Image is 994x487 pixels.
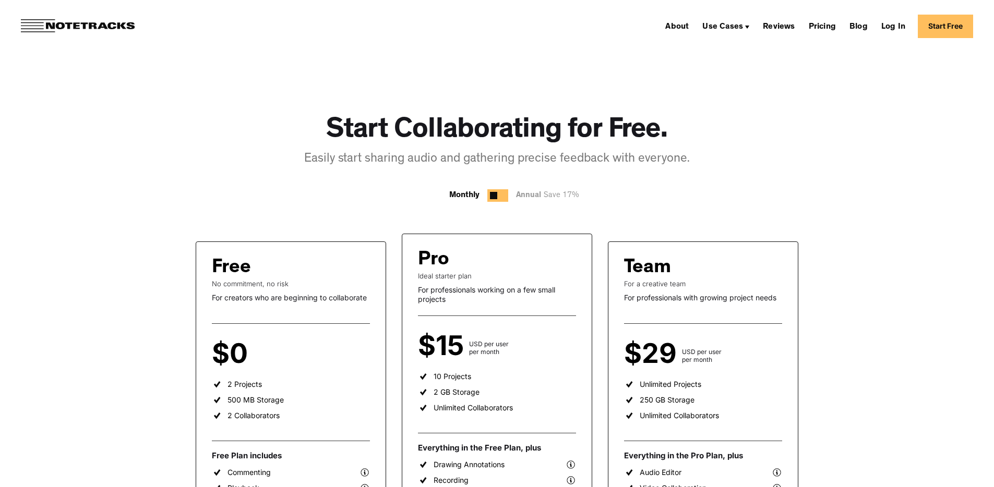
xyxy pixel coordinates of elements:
div: Use Cases [698,18,753,34]
div: For professionals working on a few small projects [418,285,576,303]
div: Free Plan includes [212,451,370,461]
div: 2 GB Storage [434,387,480,397]
a: Reviews [759,18,799,34]
a: Log In [877,18,909,34]
div: $0 [212,345,253,363]
div: Everything in the Free Plan, plus [418,443,576,453]
div: No commitment, no risk [212,279,370,288]
div: For creators who are beginning to collaborate [212,293,370,302]
div: For professionals with growing project needs [624,293,782,302]
div: 2 Projects [227,380,262,389]
div: Use Cases [702,23,743,31]
div: For a creative team [624,279,782,288]
div: Team [624,258,671,279]
div: $29 [624,345,682,363]
div: Unlimited Collaborators [640,411,719,420]
div: Pro [418,250,449,272]
a: Start Free [918,15,973,38]
div: 250 GB Storage [640,395,694,405]
div: Annual [516,189,584,202]
span: Save 17% [541,192,579,200]
div: Recording [434,476,469,485]
div: Unlimited Projects [640,380,701,389]
div: Everything in the Pro Plan, plus [624,451,782,461]
a: Pricing [805,18,840,34]
div: per user per month [253,348,283,363]
div: Drawing Annotations [434,460,505,469]
div: Free [212,258,251,279]
div: USD per user per month [682,348,722,363]
h1: Start Collaborating for Free. [326,115,668,149]
div: Commenting [227,468,271,477]
div: Monthly [449,189,480,202]
div: Easily start sharing audio and gathering precise feedback with everyone. [304,151,690,168]
a: Blog [845,18,872,34]
div: 10 Projects [434,372,471,381]
div: USD per user per month [469,340,509,356]
div: 500 MB Storage [227,395,284,405]
div: Unlimited Collaborators [434,403,513,412]
a: About [661,18,693,34]
div: Audio Editor [640,468,681,477]
div: 2 Collaborators [227,411,280,420]
div: Ideal starter plan [418,272,576,280]
div: $15 [418,337,469,356]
